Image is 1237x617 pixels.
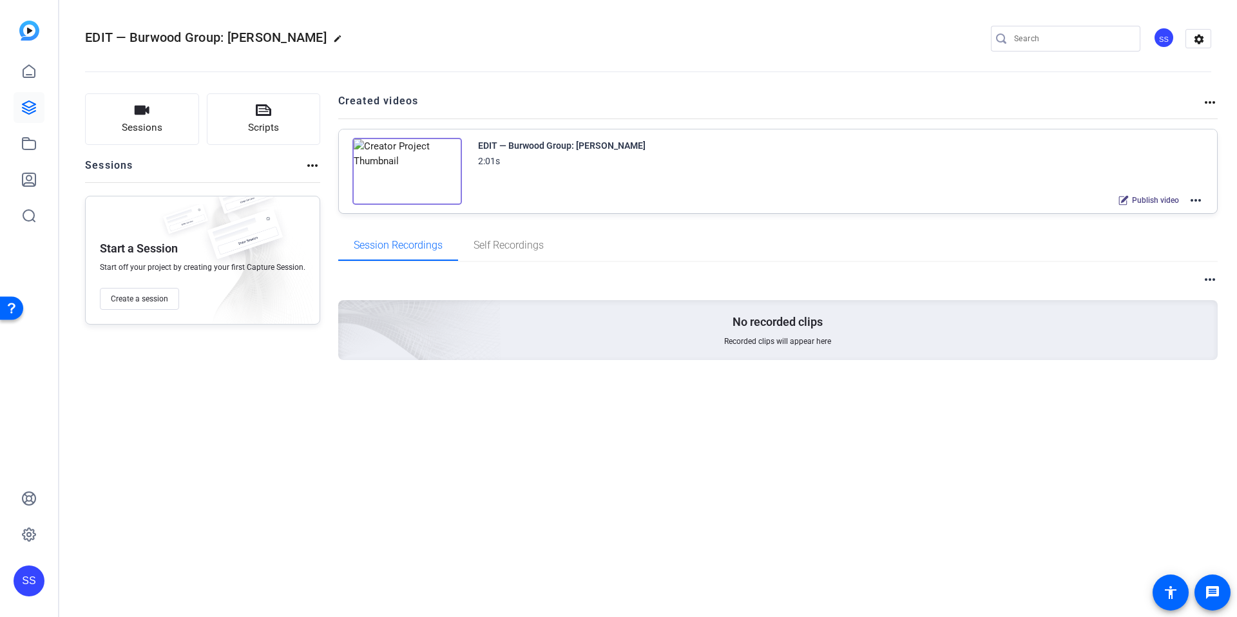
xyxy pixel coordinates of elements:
[197,209,293,273] img: fake-session.png
[207,93,321,145] button: Scripts
[733,314,823,330] p: No recorded clips
[188,193,313,330] img: embarkstudio-empty-session.png
[100,262,305,272] span: Start off your project by creating your first Capture Session.
[19,21,39,41] img: blue-gradient.svg
[157,204,215,242] img: fake-session.png
[209,177,280,224] img: fake-session.png
[352,138,462,205] img: Creator Project Thumbnail
[333,34,349,50] mat-icon: edit
[478,153,500,169] div: 2:01s
[111,294,168,304] span: Create a session
[1153,27,1175,48] div: SS
[122,120,162,135] span: Sessions
[194,173,501,453] img: embarkstudio-empty-session.png
[354,240,443,251] span: Session Recordings
[1163,585,1178,600] mat-icon: accessibility
[1186,30,1212,49] mat-icon: settings
[85,30,327,45] span: EDIT — Burwood Group: [PERSON_NAME]
[1014,31,1130,46] input: Search
[100,241,178,256] p: Start a Session
[724,336,831,346] span: Recorded clips will appear here
[1188,193,1203,208] mat-icon: more_horiz
[1132,195,1179,205] span: Publish video
[478,138,646,153] div: EDIT — Burwood Group: [PERSON_NAME]
[85,158,133,182] h2: Sessions
[305,158,320,173] mat-icon: more_horiz
[100,288,179,310] button: Create a session
[248,120,279,135] span: Scripts
[85,93,199,145] button: Sessions
[1205,585,1220,600] mat-icon: message
[1202,272,1218,287] mat-icon: more_horiz
[14,565,44,596] div: SS
[474,240,544,251] span: Self Recordings
[1153,27,1176,50] ngx-avatar: Studio Support
[1202,95,1218,110] mat-icon: more_horiz
[338,93,1203,119] h2: Created videos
